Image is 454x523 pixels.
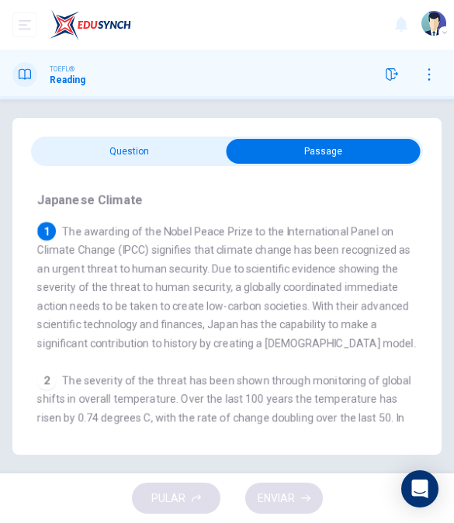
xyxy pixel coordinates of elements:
button: open mobile menu [12,12,37,37]
div: 1 [37,222,56,241]
h4: Japanese Climate [37,191,143,210]
span: The awarding of the Nobel Peace Prize to the International Panel on Climate Change (IPCC) signifi... [37,225,416,349]
div: 2 [37,371,56,390]
h1: Reading [50,74,85,85]
img: Profile picture [421,11,446,36]
img: EduSynch logo [50,9,131,40]
span: TOEFL® [50,64,75,74]
span: The severity of the threat has been shown through monitoring of global shifts in overall temperat... [37,374,414,498]
div: Open Intercom Messenger [401,470,438,507]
